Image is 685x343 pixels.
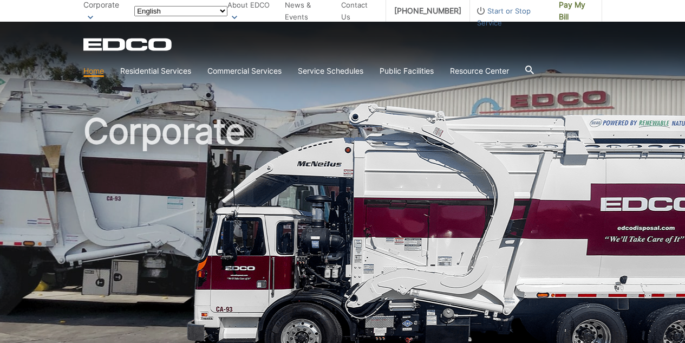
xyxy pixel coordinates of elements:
a: Resource Center [450,65,509,77]
a: Residential Services [120,65,191,77]
a: Commercial Services [207,65,282,77]
a: Service Schedules [298,65,363,77]
a: Public Facilities [380,65,434,77]
a: Home [83,65,104,77]
a: EDCD logo. Return to the homepage. [83,38,173,51]
select: Select a language [134,6,227,16]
